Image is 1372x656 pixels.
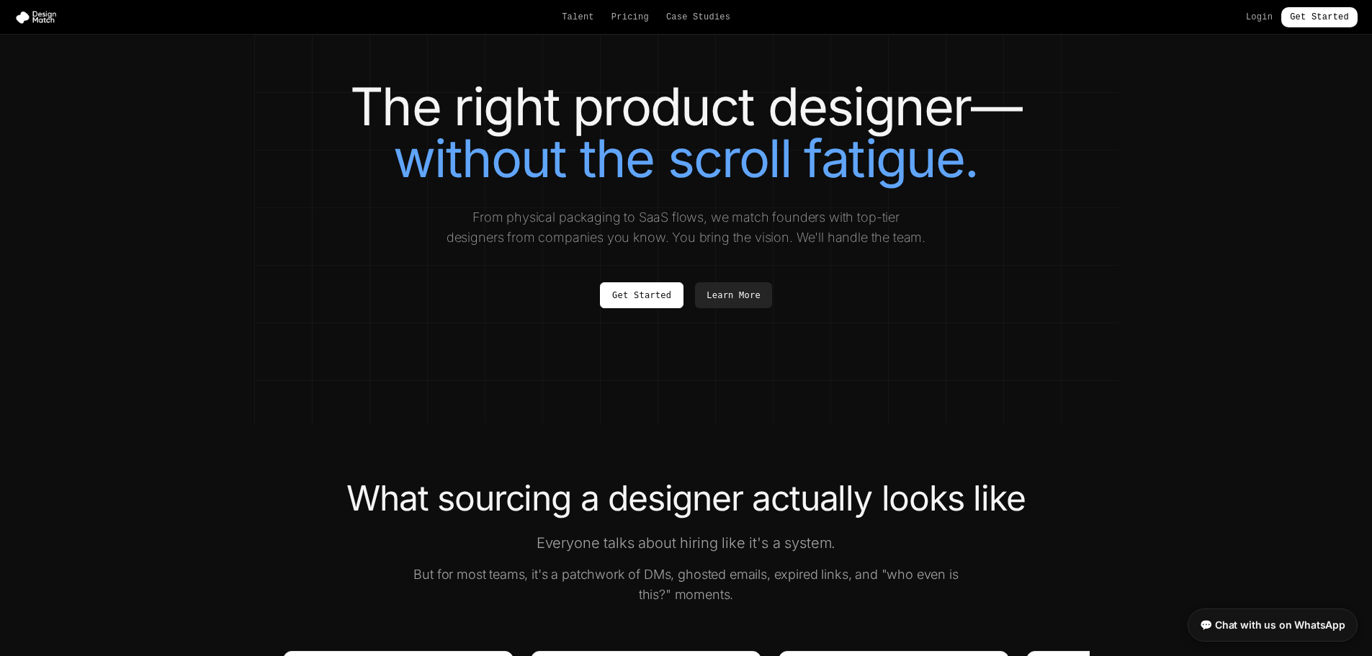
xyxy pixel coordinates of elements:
[410,533,963,553] p: Everyone talks about hiring like it's a system.
[444,207,928,248] p: From physical packaging to SaaS flows, we match founders with top-tier designers from companies y...
[1281,7,1358,27] a: Get Started
[393,127,978,189] span: without the scroll fatigue.
[1188,608,1358,642] a: 💬 Chat with us on WhatsApp
[611,12,649,23] a: Pricing
[695,282,772,308] a: Learn More
[283,81,1090,184] h1: The right product designer—
[410,565,963,605] p: But for most teams, it's a patchwork of DMs, ghosted emails, expired links, and "who even is this...
[562,12,594,23] a: Talent
[600,282,683,308] a: Get Started
[14,10,63,24] img: Design Match
[666,12,730,23] a: Case Studies
[283,481,1090,516] h2: What sourcing a designer actually looks like
[1246,12,1273,23] a: Login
